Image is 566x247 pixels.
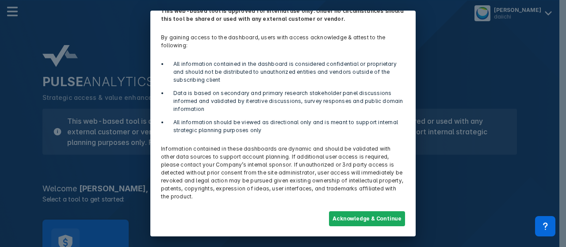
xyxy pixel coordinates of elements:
li: All information contained in the dashboard is considered confidential or proprietary and should n... [168,60,405,84]
p: Information contained in these dashboards are dynamic and should be validated with other data sou... [156,140,410,206]
li: Data is based on secondary and primary research stakeholder panel discussions informed and valida... [168,89,405,113]
li: All information should be viewed as directional only and is meant to support internal strategic p... [168,118,405,134]
div: Contact Support [535,216,555,236]
button: Acknowledge & Continue [329,211,405,226]
p: This web-based tool is approved for internal use only. Under no circumstances should this tool be... [156,2,410,28]
p: By gaining access to the dashboard, users with access acknowledge & attest to the following: [156,28,410,55]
